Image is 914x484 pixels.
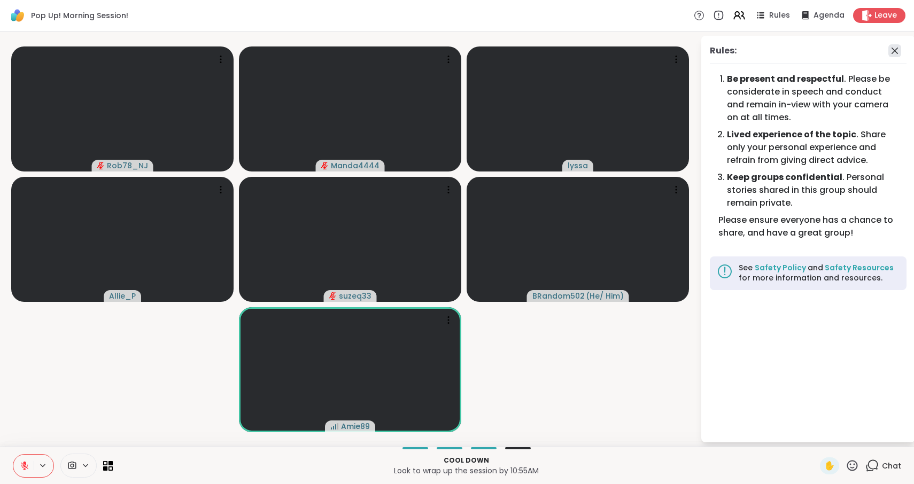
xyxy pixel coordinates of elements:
b: Keep groups confidential [727,171,842,183]
span: Chat [882,460,901,471]
li: . Share only your personal experience and refrain from giving direct advice. [727,128,898,167]
span: ✋ [824,459,835,472]
span: Manda4444 [331,160,379,171]
div: Please ensure everyone has a chance to share, and have a great group! [718,214,898,239]
span: Rob78_NJ [107,160,148,171]
span: Rules [769,10,790,21]
span: Amie89 [341,421,370,432]
span: suzeq33 [339,291,371,301]
span: lyssa [568,160,588,171]
span: BRandom502 [532,291,585,301]
div: Rules: [710,44,737,57]
span: audio-muted [321,162,329,169]
span: Allie_P [109,291,136,301]
span: ( He/ Him ) [586,291,624,301]
span: Agenda [814,10,845,21]
span: Pop Up! Morning Session! [31,10,128,21]
p: Look to wrap up the session by 10:55AM [119,465,814,476]
span: audio-muted [97,162,105,169]
li: . Please be considerate in speech and conduct and remain in-view with your camera on at all times. [727,73,898,124]
a: Safety Resources [823,262,894,273]
b: Be present and respectful [727,73,844,85]
li: . Personal stories shared in this group should remain private. [727,171,898,209]
span: Leave [874,10,897,21]
span: audio-muted [329,292,337,300]
a: Safety Policy [755,262,808,273]
img: ShareWell Logomark [9,6,27,25]
div: See and for more information and resources. [739,263,900,284]
b: Lived experience of the topic [727,128,856,140]
p: Cool down [119,456,814,465]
